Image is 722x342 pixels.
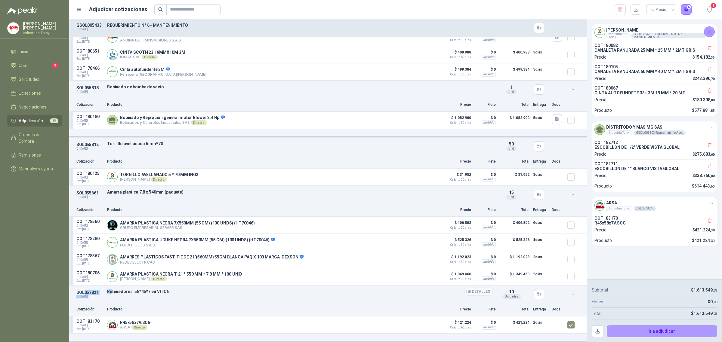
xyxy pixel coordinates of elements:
p: Producto [107,207,437,213]
p: C: [DATE] [76,195,103,199]
p: 5 días [533,66,548,73]
button: Cerrar [704,26,715,37]
p: CANALETA RANURADA 25 MM * 25 MM * 2MT GRIS [594,48,714,53]
span: ,75 [713,312,717,316]
p: Total [499,159,529,164]
p: $ 421.224 [441,319,471,329]
p: Producto [107,307,437,312]
button: 6 [681,4,692,15]
span: Crédito 30 días [441,226,471,229]
div: Directo [131,325,147,330]
p: [PERSON_NAME] [PERSON_NAME] [23,22,62,30]
p: $ [693,227,715,233]
span: ,75 [713,289,717,292]
button: Ir a adjudicar [607,325,717,337]
span: 614.443 [694,184,714,188]
p: Flete [475,207,496,213]
p: $ [693,172,715,179]
p: $ [691,310,717,317]
img: Company Logo [595,200,605,210]
span: 0 [710,299,717,304]
p: $ 0 [475,66,496,73]
p: $ 525.326 [499,236,529,248]
p: $ 1.349.460 [499,270,529,282]
p: Docs [552,102,564,108]
span: C: [DATE] [76,224,103,227]
p: 5 días [533,114,548,121]
span: 180.308 [695,97,714,102]
span: ,00 [713,300,717,304]
span: ,30 [710,239,714,243]
p: ESCOBILLON DE 1" BLANCO VISTA GLOBAL [594,166,714,171]
p: $ [708,298,717,305]
span: 338.760 [695,173,714,178]
div: Incluido [482,276,496,281]
p: $ 377.159 [499,32,529,44]
span: Remisiones [19,152,41,158]
span: C: [DATE] [76,258,103,262]
a: Inicio [7,46,62,57]
span: 18 [50,118,58,123]
span: ,00 [710,174,714,178]
p: $ 0 [475,236,496,243]
p: 2 días [533,270,548,278]
p: Total [592,310,601,317]
img: Company Logo [595,28,605,38]
p: IOMAS SAS [120,55,185,60]
p: $ [692,183,714,189]
p: Entrega [533,102,548,108]
span: 1 [710,3,717,8]
p: SOL055812 [76,142,103,147]
p: $ [692,237,714,244]
p: Flete [475,159,496,164]
span: Exp: [DATE] [76,74,103,78]
p: AMARRA PLASTICA NEGRA 7X550MM (55 CM) (100 UNDS) (HT70046) [120,221,255,225]
span: Exp: [DATE] [76,123,103,126]
p: REDES ELECTRICAS [120,260,304,264]
p: $ 1.192.023 [441,253,471,264]
span: C: [DATE] [76,53,103,57]
h4: DISTRITODO Y MAS MG SAS [606,124,686,130]
span: ,60 [710,185,714,188]
p: Flete [475,307,496,312]
p: Precio [594,75,606,82]
span: C: [DATE] [76,275,103,279]
p: COT180125 [76,171,103,176]
span: Crédito 30 días [441,278,471,281]
span: 421.224 [695,227,714,232]
p: Amarra plastica 7.8 x 540mm (paquete) [107,190,493,194]
div: Precio [650,5,667,14]
p: CINTA AUTOFUNDETE 33+ 3M 19 MM * 20 MT [594,90,714,95]
p: $ 0 [475,319,496,326]
img: Company Logo [107,220,117,230]
p: COT182712 [594,140,714,145]
span: C: [DATE] [76,241,103,245]
span: Exp: [DATE] [76,279,103,282]
p: ANDINA DE TRANSMISIONES S.A.S [120,38,181,42]
span: 1 [510,85,513,90]
p: $ 406.802 [499,219,529,231]
p: Precio [594,96,606,103]
p: COT183170 [594,216,714,221]
span: C: [DATE] [76,36,103,40]
span: Crédito 30 días [441,73,471,76]
div: Incluido [482,225,496,230]
p: $ 1.349.460 [441,270,471,281]
p: $ 1.082.900 [499,114,529,126]
span: Adjudicación [19,118,43,124]
p: SOL055818 [76,85,103,90]
span: Exp: [DATE] [76,227,103,231]
p: COT178367 [76,253,103,258]
div: SOL057821 - [634,206,656,211]
p: TORNILLO AVELLANADO 5 * 70 MM INOX [120,172,199,177]
p: Precio [441,102,471,108]
div: Directo [151,276,167,281]
a: Remisiones [7,149,62,161]
p: Industrias Tomy [23,31,62,35]
p: GRUPO EMPRESARIAL SERVER SAS [120,225,255,230]
div: Industria Tomy [606,206,632,211]
p: AMARRA PLASTICA UDUKE NEGRA 7X550MM (55 CM) (100 UNDS) (HT70046) [120,237,275,243]
span: Exp: [DATE] [76,262,103,265]
p: $ 0 [475,49,496,56]
p: Cotización [76,307,103,312]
